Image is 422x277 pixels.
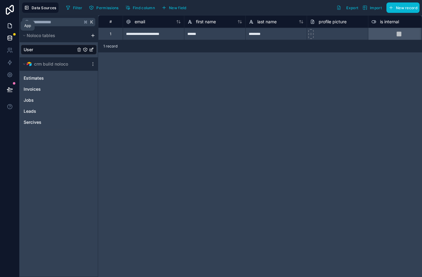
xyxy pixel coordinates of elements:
[196,19,216,25] span: first name
[90,20,94,24] span: K
[133,6,155,10] span: Find column
[123,3,157,12] button: Find column
[96,6,118,10] span: Permissions
[319,19,347,25] span: profile picture
[103,44,117,49] span: 1 record
[103,19,118,24] div: #
[169,6,186,10] span: New field
[257,19,277,25] span: last name
[24,23,31,28] div: App
[22,2,59,13] button: Data Sources
[73,6,82,10] span: Filter
[384,2,420,13] a: New record
[396,6,417,10] span: New record
[386,2,420,13] button: New record
[159,3,189,12] button: New field
[370,6,382,10] span: Import
[346,6,358,10] span: Export
[135,19,145,25] span: email
[87,3,123,12] a: Permissions
[360,2,384,13] button: Import
[63,3,85,12] button: Filter
[87,3,121,12] button: Permissions
[334,2,360,13] button: Export
[32,6,56,10] span: Data Sources
[380,19,399,25] span: is internal
[110,32,111,36] div: 1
